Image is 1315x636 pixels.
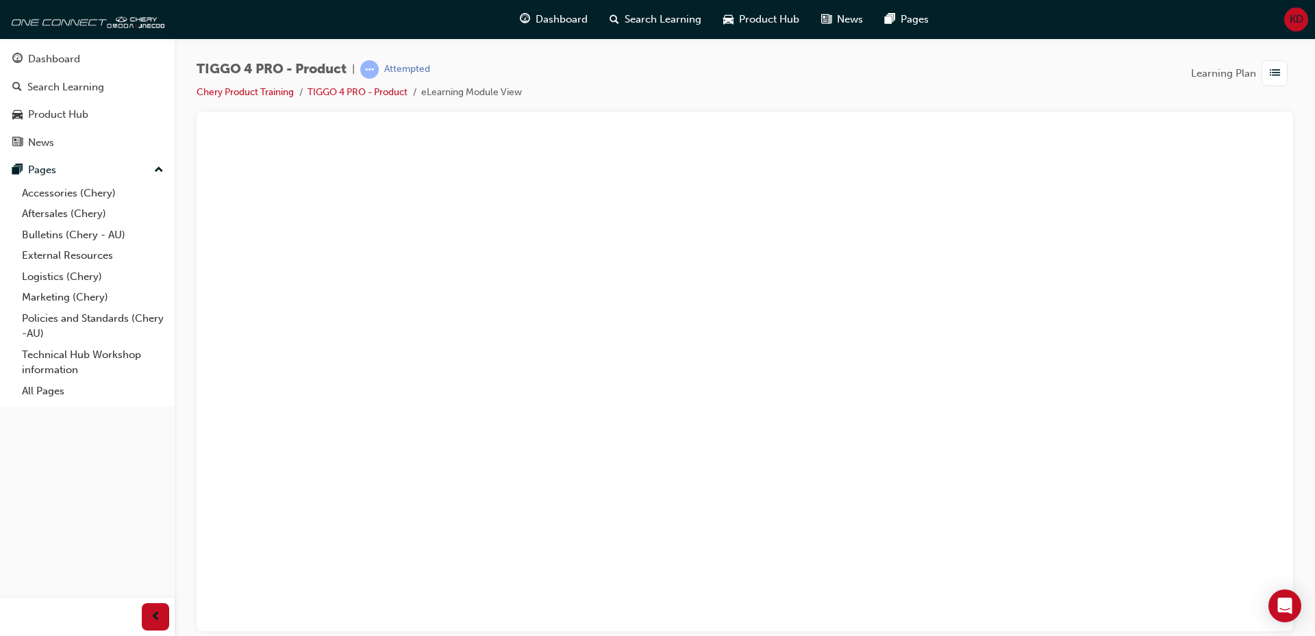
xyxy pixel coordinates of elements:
span: search-icon [610,11,619,28]
img: oneconnect [7,5,164,33]
div: Attempted [384,63,430,76]
span: Search Learning [625,12,701,27]
span: search-icon [12,81,22,94]
span: guage-icon [520,11,530,28]
span: news-icon [821,11,831,28]
span: up-icon [154,162,164,179]
span: pages-icon [885,11,895,28]
a: Chery Product Training [197,86,294,98]
a: pages-iconPages [874,5,940,34]
span: pages-icon [12,164,23,177]
a: Accessories (Chery) [16,183,169,204]
li: eLearning Module View [421,85,522,101]
a: Technical Hub Workshop information [16,344,169,381]
a: Aftersales (Chery) [16,203,169,225]
a: car-iconProduct Hub [712,5,810,34]
span: guage-icon [12,53,23,66]
span: news-icon [12,137,23,149]
span: car-icon [12,109,23,121]
div: Dashboard [28,51,80,67]
div: News [28,135,54,151]
div: Open Intercom Messenger [1268,589,1301,622]
a: All Pages [16,381,169,402]
button: Learning Plan [1191,60,1293,86]
a: External Resources [16,245,169,266]
span: list-icon [1270,65,1280,82]
div: Search Learning [27,79,104,95]
a: TIGGO 4 PRO - Product [308,86,408,98]
span: Product Hub [739,12,799,27]
a: Logistics (Chery) [16,266,169,288]
a: Search Learning [5,75,169,100]
span: KD [1290,12,1303,27]
a: Dashboard [5,47,169,72]
span: prev-icon [151,609,161,626]
button: Pages [5,157,169,183]
a: Bulletins (Chery - AU) [16,225,169,246]
a: guage-iconDashboard [509,5,599,34]
a: Policies and Standards (Chery -AU) [16,308,169,344]
div: Product Hub [28,107,88,123]
span: Pages [901,12,929,27]
span: Learning Plan [1191,66,1256,81]
span: car-icon [723,11,734,28]
button: DashboardSearch LearningProduct HubNews [5,44,169,157]
span: News [837,12,863,27]
button: KD [1284,8,1308,31]
span: Dashboard [536,12,588,27]
a: Marketing (Chery) [16,287,169,308]
a: search-iconSearch Learning [599,5,712,34]
span: | [352,62,355,77]
span: learningRecordVerb_ATTEMPT-icon [360,60,379,79]
a: News [5,130,169,155]
div: Pages [28,162,56,178]
a: Product Hub [5,102,169,127]
span: TIGGO 4 PRO - Product [197,62,347,77]
a: news-iconNews [810,5,874,34]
